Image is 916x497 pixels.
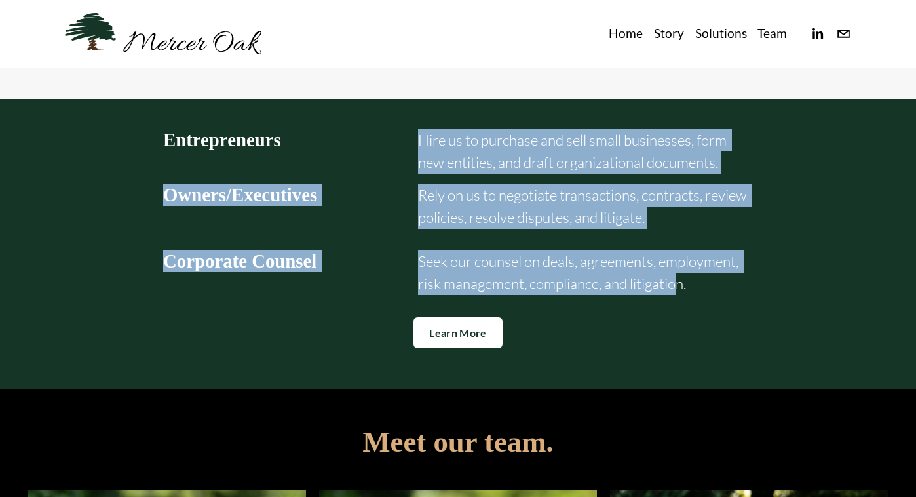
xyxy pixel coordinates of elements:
h3: Entrepreneurs [163,129,396,151]
a: Home [609,23,643,45]
p: Meet our team. [28,420,888,464]
p: Seek our counsel on deals, agreements, employment, risk management, compliance, and litigation. [418,250,753,294]
a: info@merceroaklaw.com [836,26,851,41]
h3: Owners/Executives [163,184,396,206]
a: Team [757,23,787,45]
h3: Corporate Counsel [163,250,396,272]
a: Solutions [695,23,747,45]
a: Learn More [413,317,502,349]
a: linkedin-unauth [810,26,825,41]
a: Story [654,23,684,45]
p: Hire us to purchase and sell small businesses, form new entities, and draft organizational docume... [418,129,753,173]
p: Rely on us to negotiate transactions, contracts, review policies, resolve disputes, and litigate. [418,184,753,228]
